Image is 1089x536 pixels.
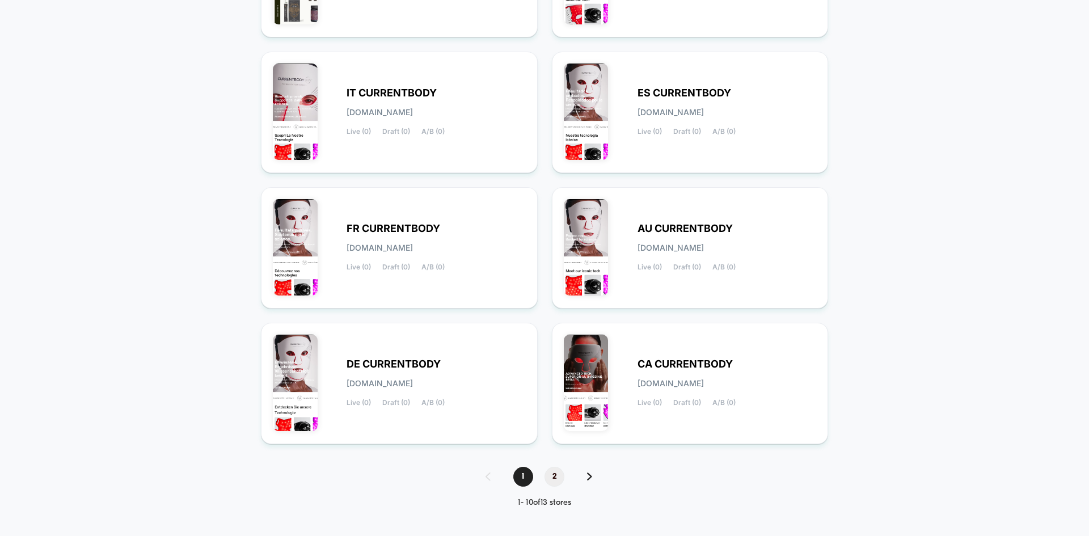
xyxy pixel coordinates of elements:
span: Draft (0) [673,128,701,136]
img: IT_CURRENTBODY [273,64,318,160]
span: A/B (0) [712,263,736,271]
span: A/B (0) [712,399,736,407]
img: pagination forward [587,472,592,480]
span: FR CURRENTBODY [347,225,440,233]
span: DE CURRENTBODY [347,360,441,368]
img: ES_CURRENTBODY [564,64,609,160]
span: [DOMAIN_NAME] [638,108,704,116]
span: CA CURRENTBODY [638,360,733,368]
img: CA_CURRENTBODY [564,335,609,431]
span: [DOMAIN_NAME] [347,108,413,116]
span: A/B (0) [421,263,445,271]
img: FR_CURRENTBODY [273,199,318,296]
span: Draft (0) [382,263,410,271]
img: AU_CURRENTBODY [564,199,609,296]
span: [DOMAIN_NAME] [638,244,704,252]
span: Live (0) [347,128,371,136]
span: Live (0) [638,399,662,407]
span: [DOMAIN_NAME] [347,379,413,387]
span: 2 [544,467,564,487]
span: [DOMAIN_NAME] [347,244,413,252]
img: DE_CURRENTBODY [273,335,318,431]
div: 1 - 10 of 13 stores [474,498,615,508]
span: Draft (0) [673,263,701,271]
span: Draft (0) [673,399,701,407]
span: [DOMAIN_NAME] [638,379,704,387]
span: ES CURRENTBODY [638,89,731,97]
span: Draft (0) [382,128,410,136]
span: Live (0) [638,128,662,136]
span: A/B (0) [421,128,445,136]
span: Live (0) [347,263,371,271]
span: AU CURRENTBODY [638,225,733,233]
span: 1 [513,467,533,487]
span: Live (0) [347,399,371,407]
span: A/B (0) [712,128,736,136]
span: Live (0) [638,263,662,271]
span: IT CURRENTBODY [347,89,437,97]
span: A/B (0) [421,399,445,407]
span: Draft (0) [382,399,410,407]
